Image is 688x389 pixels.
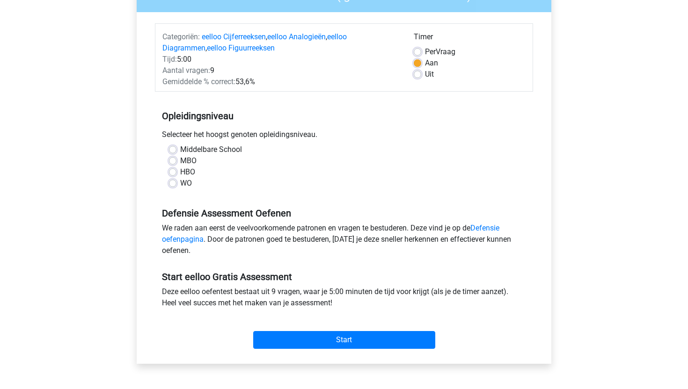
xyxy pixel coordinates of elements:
[180,144,242,155] label: Middelbare School
[162,32,200,41] span: Categoriën:
[253,331,435,349] input: Start
[162,77,235,86] span: Gemiddelde % correct:
[425,58,438,69] label: Aan
[155,76,407,87] div: 53,6%
[414,31,526,46] div: Timer
[425,47,436,56] span: Per
[155,31,407,54] div: , , ,
[162,66,210,75] span: Aantal vragen:
[267,32,326,41] a: eelloo Analogieën
[425,69,434,80] label: Uit
[207,43,275,52] a: eelloo Figuurreeksen
[162,271,526,282] h5: Start eelloo Gratis Assessment
[162,208,526,219] h5: Defensie Assessment Oefenen
[425,46,455,58] label: Vraag
[202,32,266,41] a: eelloo Cijferreeksen
[180,155,197,166] label: MBO
[162,107,526,125] h5: Opleidingsniveau
[162,55,177,64] span: Tijd:
[180,178,192,189] label: WO
[155,65,407,76] div: 9
[155,129,533,144] div: Selecteer het hoogst genoten opleidingsniveau.
[155,223,533,260] div: We raden aan eerst de veelvoorkomende patronen en vragen te bestuderen. Deze vind je op de . Door...
[155,54,407,65] div: 5:00
[155,286,533,312] div: Deze eelloo oefentest bestaat uit 9 vragen, waar je 5:00 minuten de tijd voor krijgt (als je de t...
[180,166,195,178] label: HBO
